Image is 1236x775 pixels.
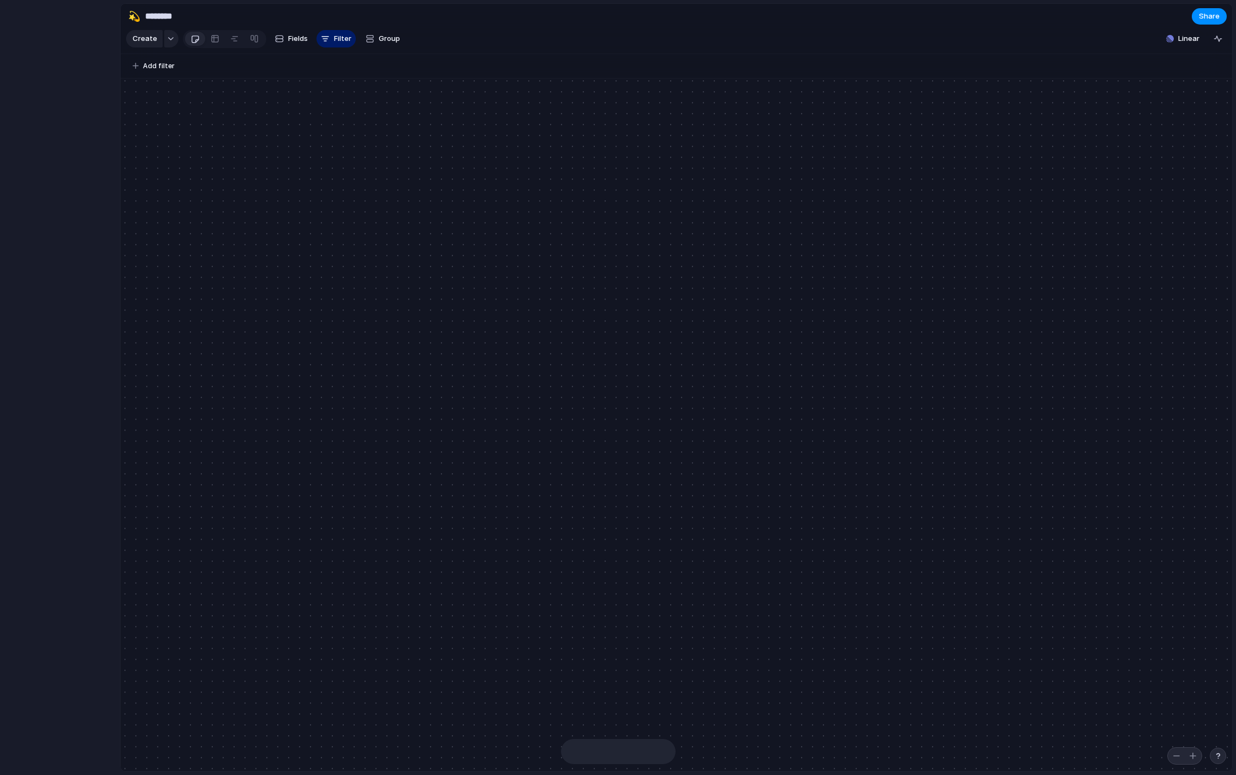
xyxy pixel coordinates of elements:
span: Share [1199,11,1220,22]
button: Linear [1162,31,1204,47]
button: Group [360,30,405,47]
span: Add filter [143,61,175,71]
button: Create [126,30,163,47]
button: Add filter [126,58,181,74]
span: Fields [288,33,308,44]
span: Create [133,33,157,44]
span: Filter [334,33,351,44]
span: Group [379,33,400,44]
button: Share [1192,8,1227,25]
span: Linear [1178,33,1199,44]
button: 💫 [126,8,143,25]
button: Fields [271,30,312,47]
div: 💫 [128,9,140,23]
button: Filter [317,30,356,47]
